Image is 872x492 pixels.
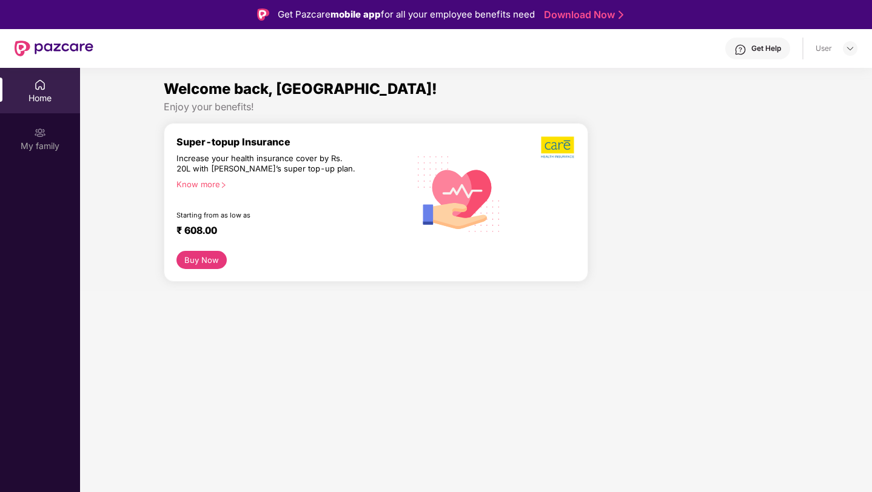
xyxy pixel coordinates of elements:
[541,136,575,159] img: b5dec4f62d2307b9de63beb79f102df3.png
[164,101,789,113] div: Enjoy your benefits!
[34,127,46,139] img: svg+xml;base64,PHN2ZyB3aWR0aD0iMjAiIGhlaWdodD0iMjAiIHZpZXdCb3g9IjAgMCAyMCAyMCIgZmlsbD0ibm9uZSIgeG...
[619,8,623,21] img: Stroke
[220,182,227,188] span: right
[176,211,358,219] div: Starting from as low as
[544,8,620,21] a: Download Now
[164,80,437,98] span: Welcome back, [GEOGRAPHIC_DATA]!
[176,224,397,239] div: ₹ 608.00
[176,136,409,148] div: Super-topup Insurance
[176,153,357,175] div: Increase your health insurance cover by Rs. 20L with [PERSON_NAME]’s super top-up plan.
[751,44,781,53] div: Get Help
[734,44,746,56] img: svg+xml;base64,PHN2ZyBpZD0iSGVscC0zMngzMiIgeG1sbnM9Imh0dHA6Ly93d3cudzMub3JnLzIwMDAvc3ZnIiB3aWR0aD...
[257,8,269,21] img: Logo
[278,7,535,22] div: Get Pazcare for all your employee benefits need
[330,8,381,20] strong: mobile app
[176,251,227,269] button: Buy Now
[845,44,855,53] img: svg+xml;base64,PHN2ZyBpZD0iRHJvcGRvd24tMzJ4MzIiIHhtbG5zPSJodHRwOi8vd3d3LnczLm9yZy8yMDAwL3N2ZyIgd2...
[816,44,832,53] div: User
[34,79,46,91] img: svg+xml;base64,PHN2ZyBpZD0iSG9tZSIgeG1sbnM9Imh0dHA6Ly93d3cudzMub3JnLzIwMDAvc3ZnIiB3aWR0aD0iMjAiIG...
[409,142,509,244] img: svg+xml;base64,PHN2ZyB4bWxucz0iaHR0cDovL3d3dy53My5vcmcvMjAwMC9zdmciIHhtbG5zOnhsaW5rPSJodHRwOi8vd3...
[15,41,93,56] img: New Pazcare Logo
[176,179,402,188] div: Know more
